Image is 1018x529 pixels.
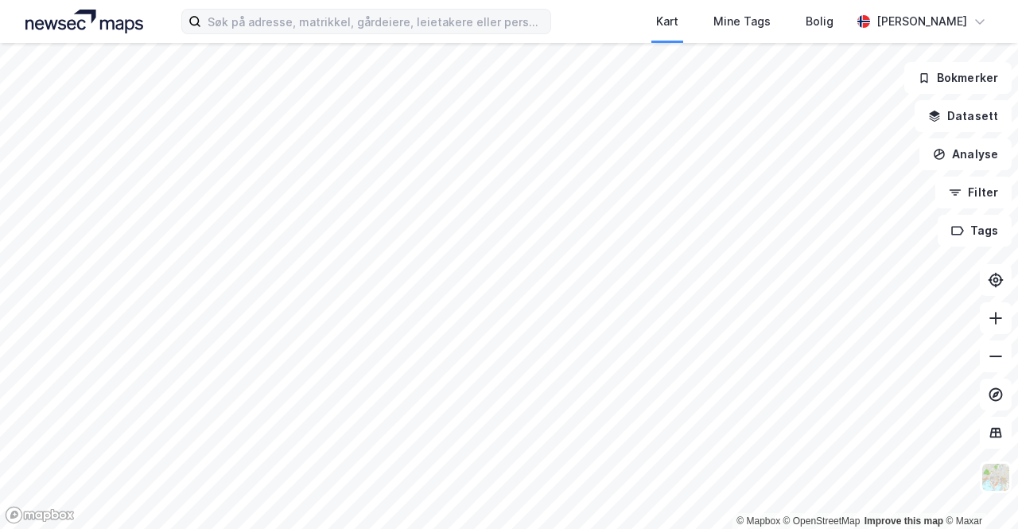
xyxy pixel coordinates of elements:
[904,62,1012,94] button: Bokmerker
[876,12,967,31] div: [PERSON_NAME]
[25,10,143,33] img: logo.a4113a55bc3d86da70a041830d287a7e.svg
[783,515,861,527] a: OpenStreetMap
[806,12,833,31] div: Bolig
[938,215,1012,247] button: Tags
[938,453,1018,529] iframe: Chat Widget
[656,12,678,31] div: Kart
[938,453,1018,529] div: Kontrollprogram for chat
[5,506,75,524] a: Mapbox homepage
[713,12,771,31] div: Mine Tags
[915,100,1012,132] button: Datasett
[935,177,1012,208] button: Filter
[736,515,780,527] a: Mapbox
[865,515,943,527] a: Improve this map
[201,10,550,33] input: Søk på adresse, matrikkel, gårdeiere, leietakere eller personer
[919,138,1012,170] button: Analyse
